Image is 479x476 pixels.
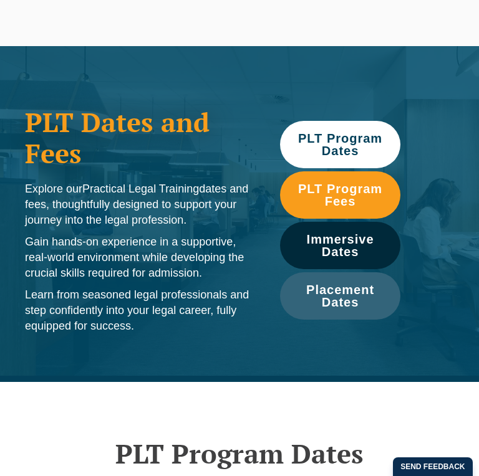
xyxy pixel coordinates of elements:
span: Placement Dates [286,283,394,308]
p: Learn from seasoned legal professionals and step confidently into your legal career, fully equipp... [25,287,255,334]
span: PLT Program Dates [286,132,394,157]
h1: PLT Dates and Fees [25,107,255,169]
a: Immersive Dates [280,222,400,269]
span: PLT Program Fees [286,183,394,207]
h2: PLT Program Dates [12,438,467,469]
span: Practical Legal Training [82,183,199,195]
p: Gain hands-on experience in a supportive, real-world environment while developing the crucial ski... [25,234,255,281]
span: Immersive Dates [286,233,394,258]
a: Placement Dates [280,272,400,320]
a: PLT Program Fees [280,171,400,219]
p: Explore our dates and fees, thoughtfully designed to support your journey into the legal profession. [25,181,255,228]
a: PLT Program Dates [280,121,400,168]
